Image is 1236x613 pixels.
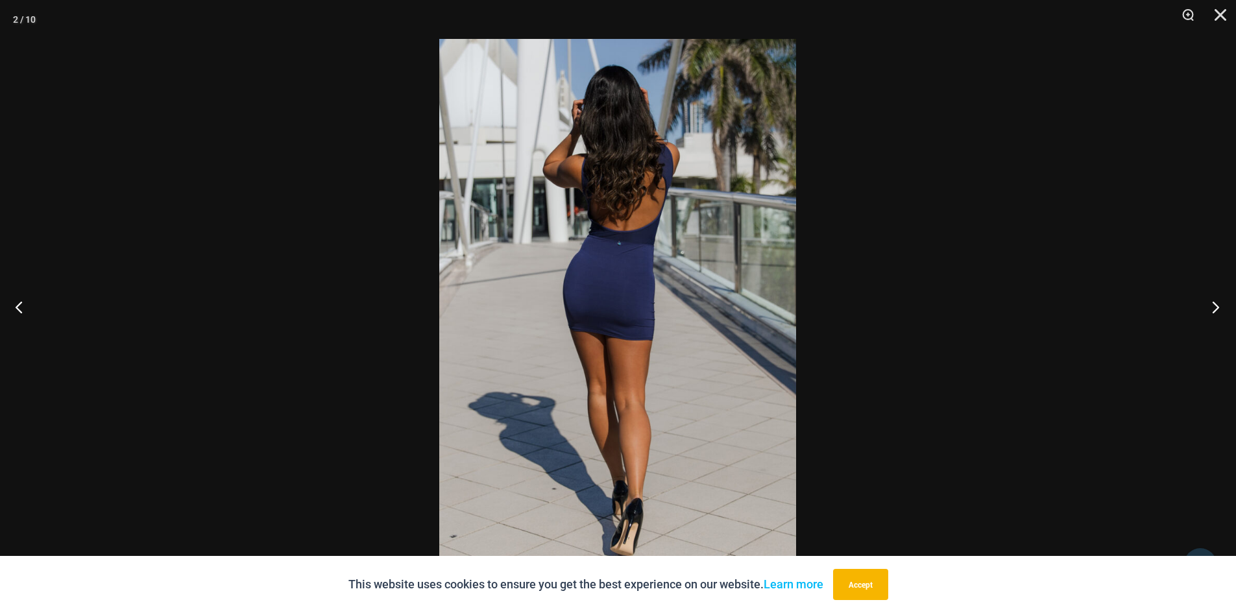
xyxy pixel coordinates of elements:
button: Next [1187,274,1236,339]
button: Accept [833,569,888,600]
div: 2 / 10 [13,10,36,29]
img: Desire Me Navy 5192 Dress 09 [439,39,796,574]
a: Learn more [764,577,823,591]
p: This website uses cookies to ensure you get the best experience on our website. [348,575,823,594]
